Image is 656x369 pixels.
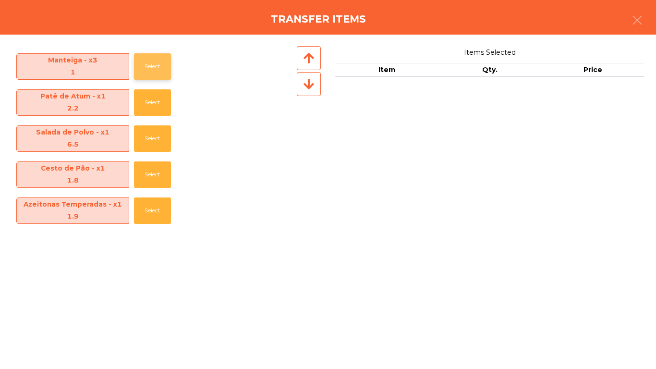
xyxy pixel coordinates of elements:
[134,89,171,116] button: Select
[17,198,129,223] span: Azeitonas Temperadas - x1
[134,197,171,224] button: Select
[134,161,171,188] button: Select
[17,66,129,79] div: 1
[134,53,171,80] button: Select
[17,174,129,187] div: 1.8
[541,63,644,77] th: Price
[335,46,644,59] span: Items Selected
[17,54,129,79] span: Manteiga - x3
[17,162,129,187] span: Cesto de Pão - x1
[17,102,129,115] div: 2.2
[134,125,171,152] button: Select
[17,138,129,151] div: 6.5
[17,210,129,223] div: 1.9
[17,90,129,115] span: Patê de Atum - x1
[17,126,129,151] span: Salada de Polvo - x1
[438,63,542,77] th: Qty.
[335,63,438,77] th: Item
[271,12,366,26] h4: Transfer items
